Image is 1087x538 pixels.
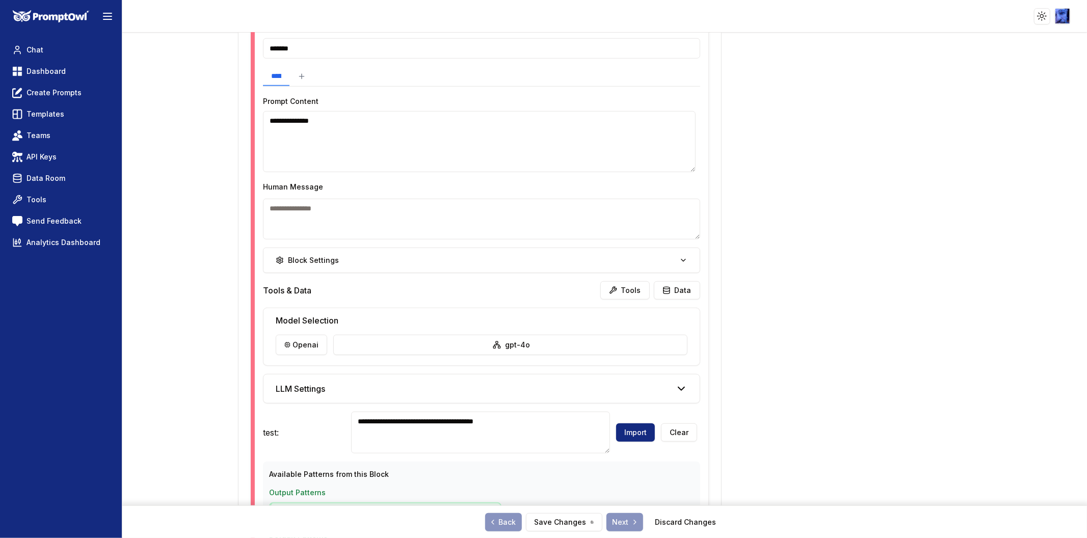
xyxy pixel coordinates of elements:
label: Output Patterns [269,488,326,497]
button: Tools [600,281,650,300]
span: Tools [26,195,46,205]
a: Analytics Dashboard [8,233,114,252]
a: Create Prompts [8,84,114,102]
span: Data Room [26,173,65,183]
div: Click to copy • From: block1 [269,502,501,523]
span: Analytics Dashboard [26,237,100,248]
p: test : [263,426,347,439]
span: Templates [26,109,64,119]
span: Dashboard [26,66,66,76]
a: Teams [8,126,114,145]
button: Clear [661,423,697,442]
button: Block Settings [263,248,700,273]
a: Templates [8,105,114,123]
img: PromptOwl [13,10,89,23]
a: API Keys [8,148,114,166]
a: Dashboard [8,62,114,80]
div: Block Settings [276,255,339,265]
span: Send Feedback [26,216,82,226]
a: Discard Changes [655,517,717,527]
h5: LLM Settings [276,383,325,395]
a: Back [485,513,522,531]
span: Teams [26,130,50,141]
span: gpt-4o [505,340,530,350]
span: Chat [26,45,43,55]
a: Chat [8,41,114,59]
a: Tools [8,191,114,209]
button: Save Changes [526,513,602,531]
img: ACg8ocLIQrZOk08NuYpm7ecFLZE0xiClguSD1EtfFjuoGWgIgoqgD8A6FQ=s96-c [1055,9,1070,23]
a: Next [606,513,643,531]
span: Create Prompts [26,88,82,98]
button: openai [276,335,327,355]
span: openai [293,340,319,350]
button: Data [654,281,700,300]
label: Human Message [263,182,323,191]
label: Available Patterns from this Block [269,470,389,478]
h4: Tools & Data [263,284,311,297]
span: API Keys [26,152,57,162]
button: Import [616,423,655,442]
h5: Model Selection [276,314,687,327]
a: Data Room [8,169,114,187]
button: Discard Changes [647,513,725,531]
a: Send Feedback [8,212,114,230]
button: gpt-4o [333,335,687,355]
label: Prompt Content [263,97,319,105]
img: feedback [12,216,22,226]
